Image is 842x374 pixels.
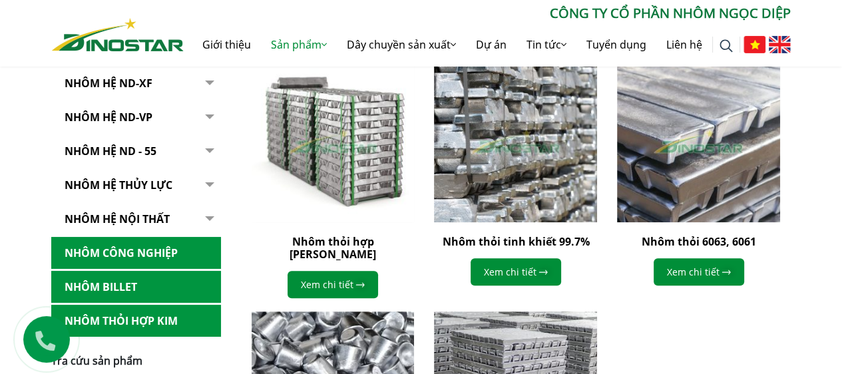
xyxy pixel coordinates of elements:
img: Nhôm thỏi 6063, 6061 [617,59,780,222]
img: Nhôm thỏi hợp kim [252,59,415,222]
a: Xem chi tiết [654,258,744,285]
a: Nhôm Thỏi hợp kim [51,305,221,337]
a: Nhôm hệ nội thất [51,203,221,236]
a: Nhôm hệ thủy lực [51,169,221,202]
a: Xem chi tiết [288,271,378,298]
img: English [769,36,791,53]
a: NHÔM HỆ ND - 55 [51,135,221,168]
a: Nhôm Hệ ND-XF [51,67,221,100]
a: Nhôm Hệ ND-VP [51,101,221,134]
a: Dự án [466,23,517,66]
span: Tra cứu sản phẩm [51,353,142,368]
a: Giới thiệu [192,23,261,66]
img: Tiếng Việt [743,36,765,53]
a: Xem chi tiết [471,258,561,285]
a: Nhôm Billet [51,271,221,303]
a: Nhôm thỏi hợp [PERSON_NAME] [290,234,376,262]
a: Nhôm thỏi tinh khiết 99.7% [442,234,589,249]
a: Liên hệ [656,23,712,66]
a: Tin tức [517,23,576,66]
a: Dây chuyền sản xuất [337,23,466,66]
a: Tuyển dụng [576,23,656,66]
img: Nhôm Dinostar [52,18,184,51]
a: Nhôm thỏi 6063, 6061 [642,234,756,249]
img: search [720,39,733,53]
p: CÔNG TY CỔ PHẦN NHÔM NGỌC DIỆP [184,3,791,23]
a: Sản phẩm [261,23,337,66]
a: Nhôm Công nghiệp [51,237,221,270]
img: Nhôm thỏi tinh khiết 99.7% [434,59,597,222]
